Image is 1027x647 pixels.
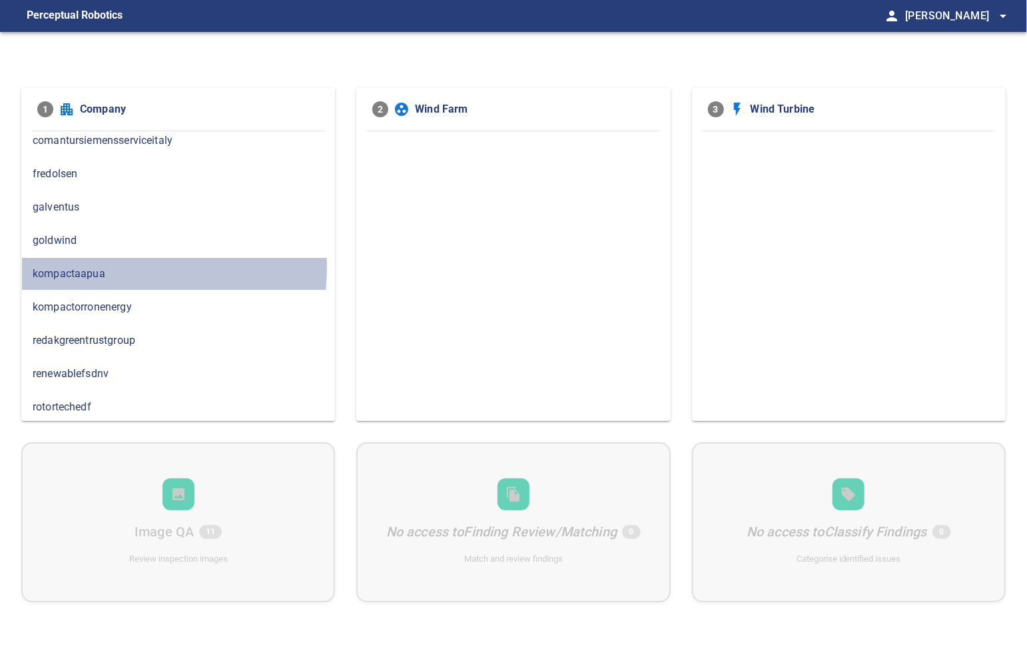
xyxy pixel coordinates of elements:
[80,101,319,117] span: Company
[905,7,1011,25] span: [PERSON_NAME]
[27,5,123,27] figcaption: Perceptual Robotics
[37,101,53,117] span: 1
[995,8,1011,24] span: arrow_drop_down
[21,390,335,424] div: rotortechedf
[21,124,335,157] div: comantursiemensserviceitaly
[884,8,900,24] span: person
[33,199,324,215] span: galventus
[21,291,335,324] div: kompactorronenergy
[415,101,654,117] span: Wind Farm
[21,357,335,390] div: renewablefsdnv
[21,224,335,257] div: goldwind
[372,101,388,117] span: 2
[21,191,335,224] div: galventus
[21,157,335,191] div: fredolsen
[33,133,324,149] span: comantursiemensserviceitaly
[33,299,324,315] span: kompactorronenergy
[33,399,324,415] span: rotortechedf
[33,233,324,249] span: goldwind
[708,101,724,117] span: 3
[21,324,335,357] div: redakgreentrustgroup
[751,101,990,117] span: Wind Turbine
[900,3,1011,29] button: [PERSON_NAME]
[33,266,324,282] span: kompactaapua
[33,166,324,182] span: fredolsen
[33,366,324,382] span: renewablefsdnv
[33,332,324,348] span: redakgreentrustgroup
[21,257,335,291] div: kompactaapua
